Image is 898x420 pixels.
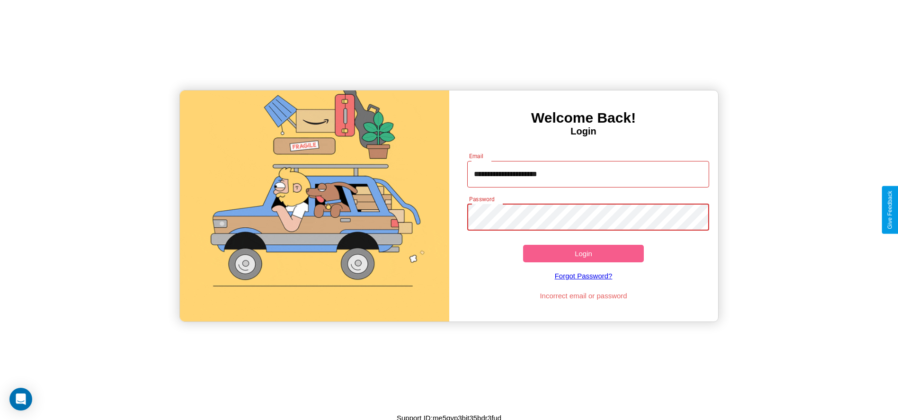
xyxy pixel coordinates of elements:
h4: Login [449,126,718,137]
label: Password [469,195,494,203]
div: Give Feedback [887,191,893,229]
a: Forgot Password? [462,262,704,289]
label: Email [469,152,484,160]
img: gif [180,90,449,322]
div: Open Intercom Messenger [9,388,32,411]
button: Login [523,245,644,262]
p: Incorrect email or password [462,289,704,302]
h3: Welcome Back! [449,110,718,126]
